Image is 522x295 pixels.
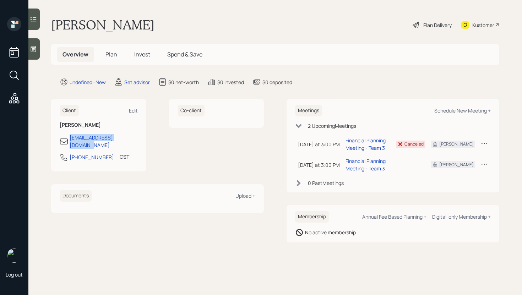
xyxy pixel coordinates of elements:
[134,50,150,58] span: Invest
[178,105,205,116] h6: Co-client
[6,271,23,278] div: Log out
[432,213,491,220] div: Digital-only Membership +
[124,78,150,86] div: Set advisor
[120,153,129,160] div: CST
[168,78,199,86] div: $0 net-worth
[105,50,117,58] span: Plan
[346,157,390,172] div: Financial Planning Meeting - Team 3
[129,107,138,114] div: Edit
[62,50,88,58] span: Overview
[60,105,79,116] h6: Client
[346,137,390,152] div: Financial Planning Meeting - Team 3
[295,211,329,223] h6: Membership
[308,122,356,130] div: 2 Upcoming Meeting s
[60,190,92,202] h6: Documents
[235,192,255,199] div: Upload +
[167,50,202,58] span: Spend & Save
[362,213,426,220] div: Annual Fee Based Planning +
[70,134,138,149] div: [EMAIL_ADDRESS][DOMAIN_NAME]
[295,105,322,116] h6: Meetings
[70,78,106,86] div: undefined · New
[472,21,494,29] div: Kustomer
[298,141,340,148] div: [DATE] at 3:00 PM
[305,229,356,236] div: No active membership
[60,122,138,128] h6: [PERSON_NAME]
[434,107,491,114] div: Schedule New Meeting +
[298,161,340,169] div: [DATE] at 3:00 PM
[423,21,452,29] div: Plan Delivery
[51,17,154,33] h1: [PERSON_NAME]
[7,248,21,263] img: retirable_logo.png
[70,153,114,161] div: [PHONE_NUMBER]
[439,162,474,168] div: [PERSON_NAME]
[217,78,244,86] div: $0 invested
[308,179,344,187] div: 0 Past Meeting s
[262,78,292,86] div: $0 deposited
[404,141,424,147] div: Canceled
[439,141,474,147] div: [PERSON_NAME]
